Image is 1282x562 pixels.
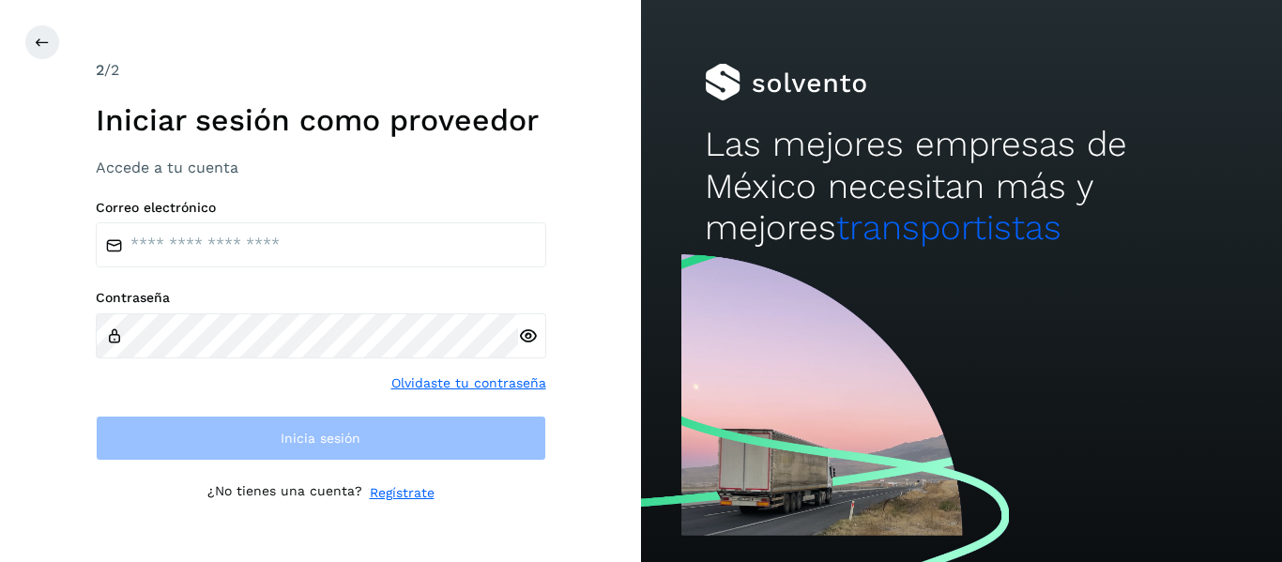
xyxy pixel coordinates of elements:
h2: Las mejores empresas de México necesitan más y mejores [705,124,1217,249]
label: Contraseña [96,290,546,306]
label: Correo electrónico [96,200,546,216]
p: ¿No tienes una cuenta? [207,483,362,503]
span: 2 [96,61,104,79]
div: /2 [96,59,546,82]
a: Regístrate [370,483,435,503]
h3: Accede a tu cuenta [96,159,546,176]
h1: Iniciar sesión como proveedor [96,102,546,138]
a: Olvidaste tu contraseña [391,373,546,393]
button: Inicia sesión [96,416,546,461]
span: Inicia sesión [281,432,360,445]
span: transportistas [836,207,1061,248]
